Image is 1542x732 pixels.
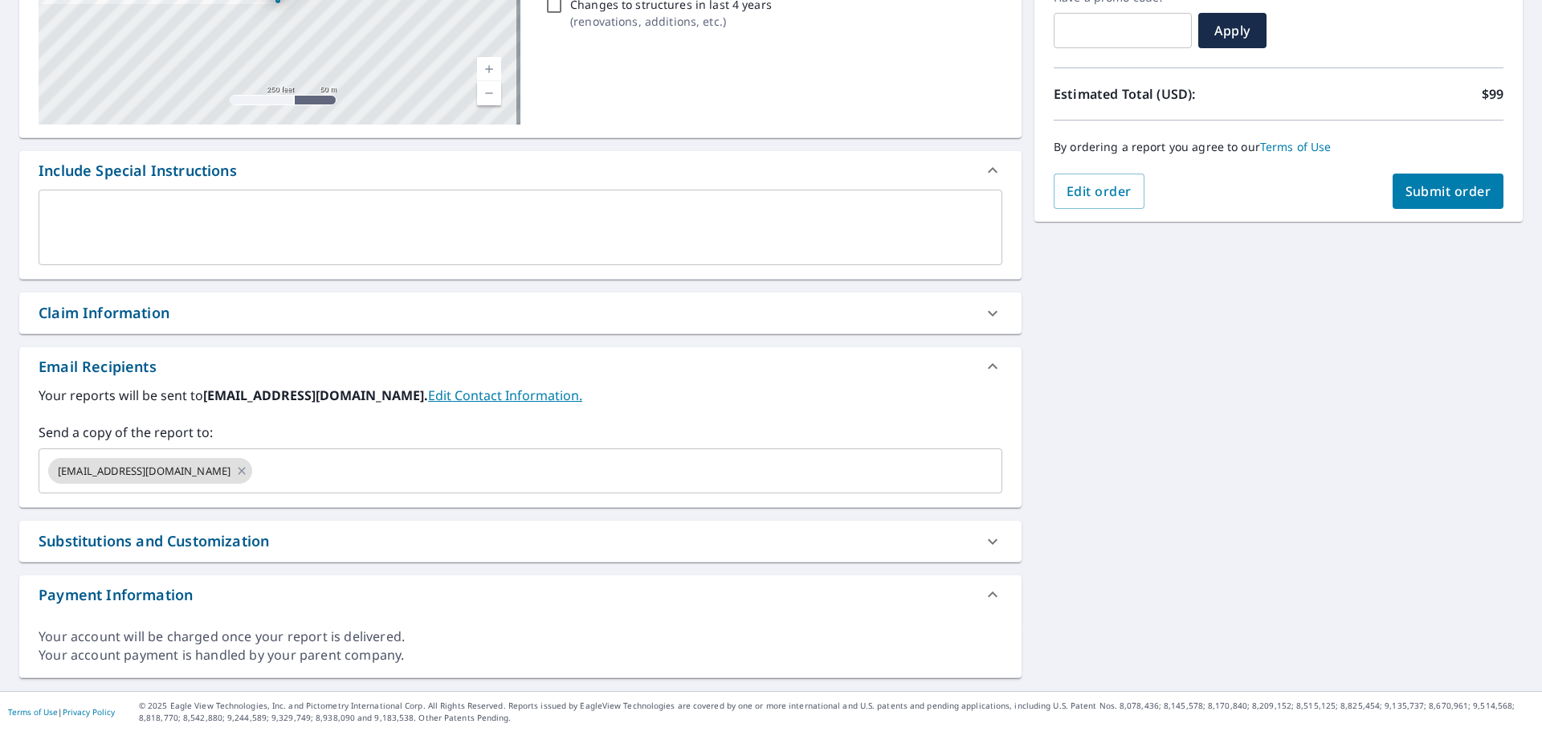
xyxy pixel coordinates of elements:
a: EditContactInfo [428,386,582,404]
div: Your account payment is handled by your parent company. [39,646,1002,665]
span: Edit order [1067,182,1132,200]
a: Terms of Use [1260,139,1332,154]
div: [EMAIL_ADDRESS][DOMAIN_NAME] [48,458,252,484]
label: Send a copy of the report to: [39,423,1002,442]
a: Privacy Policy [63,706,115,718]
label: Your reports will be sent to [39,386,1002,405]
p: © 2025 Eagle View Technologies, Inc. and Pictometry International Corp. All Rights Reserved. Repo... [139,700,1534,724]
p: | [8,707,115,717]
div: Email Recipients [39,356,157,378]
span: Submit order [1405,182,1491,200]
p: Estimated Total (USD): [1054,84,1279,104]
div: Your account will be charged once your report is delivered. [39,628,1002,646]
p: $99 [1482,84,1503,104]
span: Apply [1211,22,1254,39]
div: Substitutions and Customization [19,521,1022,562]
a: Current Level 17, Zoom In [477,57,501,81]
span: [EMAIL_ADDRESS][DOMAIN_NAME] [48,464,240,479]
div: Substitutions and Customization [39,530,269,552]
button: Edit order [1054,174,1144,209]
div: Email Recipients [19,347,1022,386]
div: Payment Information [19,575,1022,614]
button: Submit order [1393,174,1504,209]
p: ( renovations, additions, etc. ) [570,13,772,30]
div: Include Special Instructions [19,151,1022,190]
div: Payment Information [39,584,193,606]
div: Claim Information [39,302,169,324]
button: Apply [1198,13,1267,48]
a: Current Level 17, Zoom Out [477,81,501,105]
p: By ordering a report you agree to our [1054,140,1503,154]
div: Include Special Instructions [39,160,237,182]
a: Terms of Use [8,706,58,718]
b: [EMAIL_ADDRESS][DOMAIN_NAME]. [203,386,428,404]
div: Claim Information [19,292,1022,333]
